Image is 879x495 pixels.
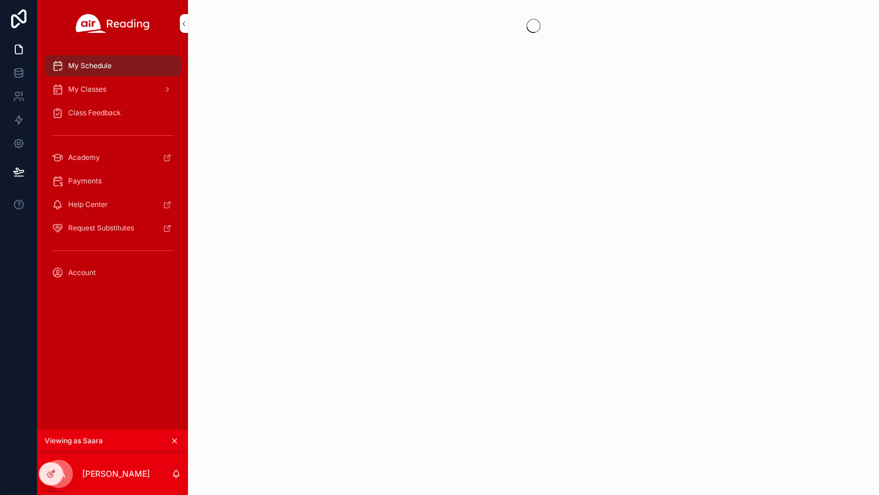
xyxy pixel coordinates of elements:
[45,55,181,76] a: My Schedule
[68,108,121,118] span: Class Feedback
[38,47,188,299] div: scrollable content
[45,79,181,100] a: My Classes
[45,262,181,283] a: Account
[68,85,106,94] span: My Classes
[68,223,134,233] span: Request Substitutes
[45,218,181,239] a: Request Substitutes
[68,268,96,277] span: Account
[68,176,102,186] span: Payments
[45,170,181,192] a: Payments
[82,468,150,480] p: [PERSON_NAME]
[45,194,181,215] a: Help Center
[68,61,112,71] span: My Schedule
[45,102,181,123] a: Class Feedback
[45,147,181,168] a: Academy
[68,153,100,162] span: Academy
[68,200,108,209] span: Help Center
[76,14,150,33] img: App logo
[45,436,103,446] span: Viewing as Saara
